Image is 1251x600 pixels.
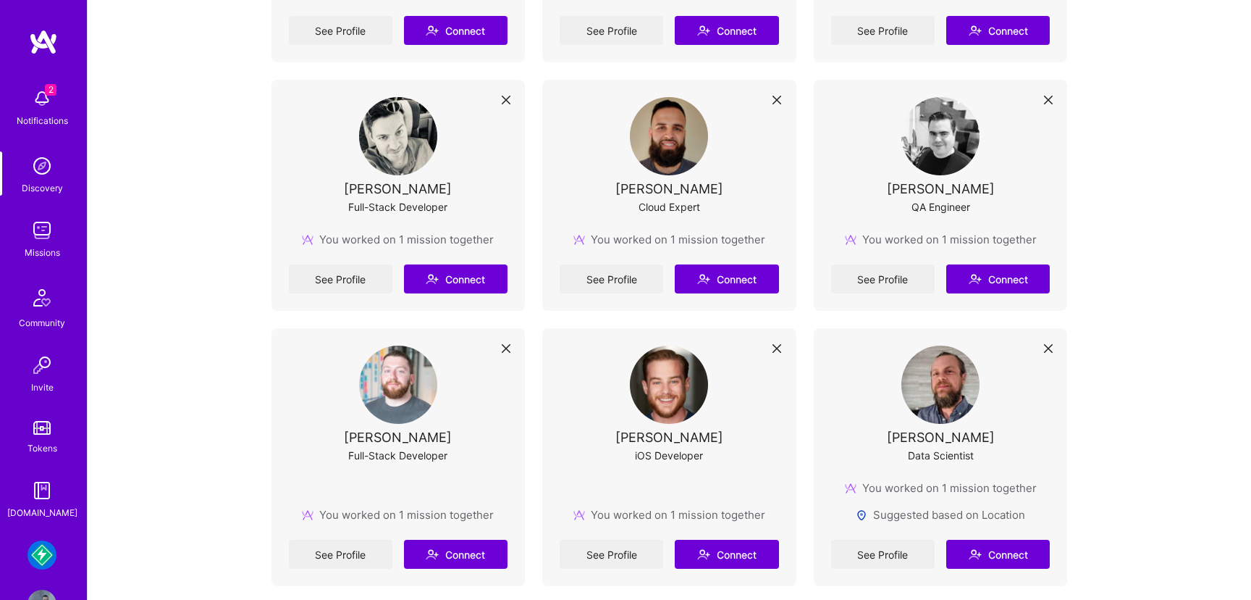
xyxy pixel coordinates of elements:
img: User Avatar [901,97,980,175]
a: See Profile [560,264,663,293]
div: Full-Stack Developer [348,448,447,463]
i: icon Close [502,96,510,104]
i: icon Connect [969,548,982,561]
i: icon Connect [426,548,439,561]
img: mission icon [845,483,856,494]
img: mission icon [302,509,313,521]
a: See Profile [831,16,935,45]
div: You worked on 1 mission together [302,232,494,247]
img: bell [28,84,56,113]
i: icon Close [1044,96,1053,104]
img: User Avatar [359,346,437,424]
span: 2 [45,84,56,96]
button: Connect [675,16,778,45]
img: User Avatar [359,97,437,175]
i: icon Close [1044,344,1053,353]
div: Tokens [28,441,57,456]
img: User Avatar [630,346,708,424]
button: Connect [404,540,507,569]
div: You worked on 1 mission together [302,507,494,522]
button: Connect [675,540,778,569]
div: Full-Stack Developer [348,199,447,214]
img: User Avatar [630,97,708,175]
div: [PERSON_NAME] [344,430,452,445]
div: Cloud Expert [639,199,700,214]
button: Connect [675,264,778,293]
a: Mudflap: Fintech for Trucking [24,541,60,570]
button: Connect [946,540,1050,569]
i: icon Connect [697,24,710,37]
div: You worked on 1 mission together [845,232,1037,247]
div: [PERSON_NAME] [615,181,723,196]
a: See Profile [560,540,663,569]
div: [PERSON_NAME] [615,430,723,445]
div: Suggested based on Location [856,507,1025,522]
img: User Avatar [901,346,980,424]
div: Invite [31,380,54,395]
button: Connect [946,16,1050,45]
button: Connect [404,264,507,293]
div: [PERSON_NAME] [887,430,995,445]
img: guide book [28,476,56,505]
i: icon Connect [426,24,439,37]
img: teamwork [28,216,56,245]
i: icon Connect [697,272,710,286]
div: You worked on 1 mission together [573,232,765,247]
div: Community [19,315,65,330]
img: mission icon [302,234,313,246]
div: QA Engineer [911,199,970,214]
div: Missions [25,245,60,260]
i: icon Connect [969,272,982,286]
a: See Profile [831,264,935,293]
a: See Profile [831,540,935,569]
a: See Profile [289,540,392,569]
img: logo [29,29,58,55]
div: [PERSON_NAME] [887,181,995,196]
img: tokens [33,421,51,435]
img: mission icon [573,509,585,521]
i: icon Connect [969,24,982,37]
button: Connect [946,264,1050,293]
img: Mudflap: Fintech for Trucking [28,541,56,570]
div: iOS Developer [635,448,703,463]
a: See Profile [289,264,392,293]
a: See Profile [560,16,663,45]
div: [DOMAIN_NAME] [7,505,77,520]
img: mission icon [573,234,585,246]
i: icon Connect [426,272,439,286]
div: [PERSON_NAME] [344,181,452,196]
i: icon Connect [697,548,710,561]
i: icon Close [502,344,510,353]
img: Invite [28,351,56,380]
div: Data Scientist [908,448,974,463]
img: discovery [28,151,56,180]
div: Notifications [17,113,68,128]
div: You worked on 1 mission together [845,480,1037,496]
a: See Profile [289,16,392,45]
img: Community [25,280,59,315]
div: You worked on 1 mission together [573,507,765,522]
div: Discovery [22,180,63,196]
i: icon Close [772,96,781,104]
img: mission icon [845,234,856,246]
img: Locations icon [856,509,867,521]
i: icon Close [772,344,781,353]
button: Connect [404,16,507,45]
